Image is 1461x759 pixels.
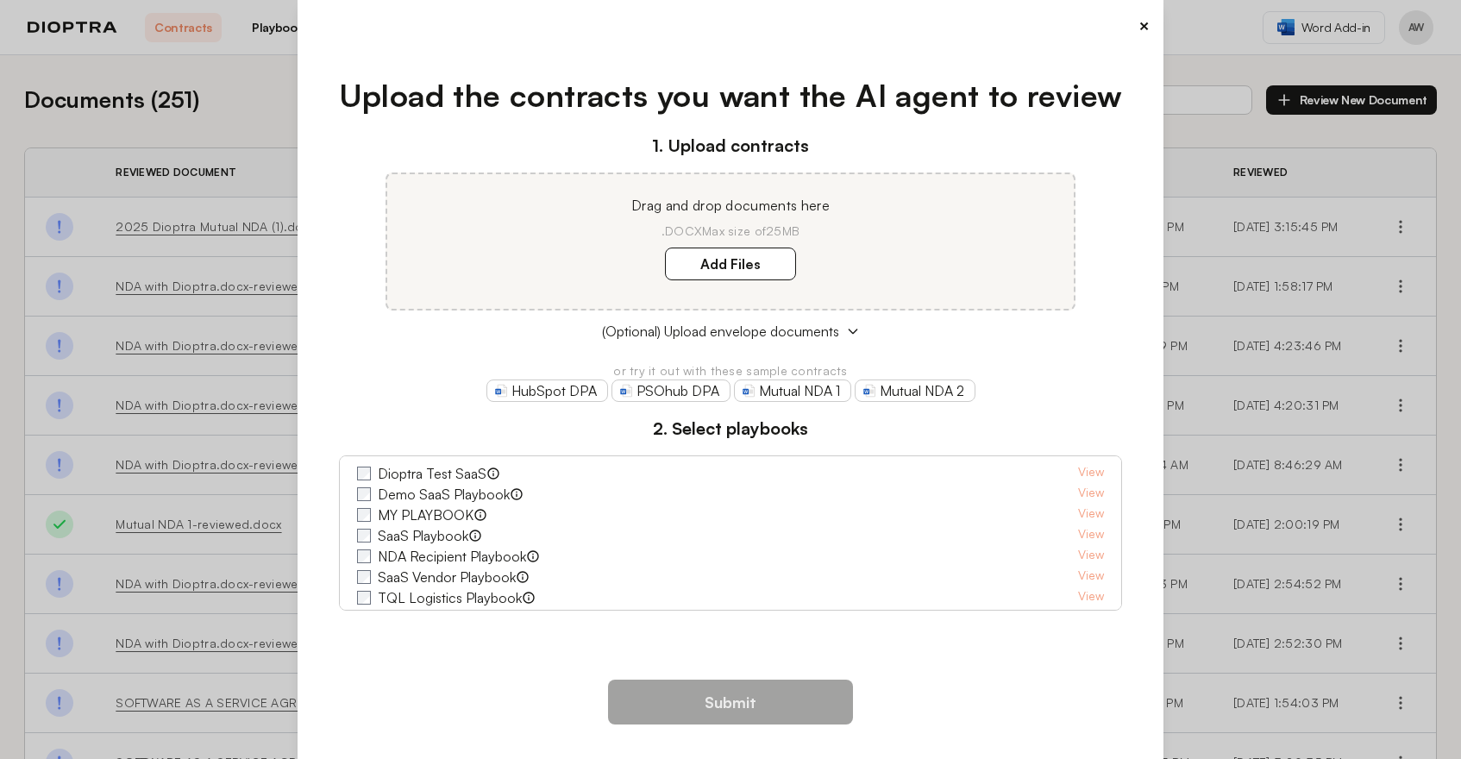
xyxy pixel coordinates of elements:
[1138,14,1150,38] button: ×
[665,248,796,280] label: Add Files
[1078,484,1104,505] a: View
[339,72,1123,119] h1: Upload the contracts you want the AI agent to review
[1078,608,1104,629] a: View
[378,587,522,608] label: TQL Logistics Playbook
[339,362,1123,379] p: or try it out with these sample contracts
[602,321,839,342] span: (Optional) Upload envelope documents
[339,416,1123,442] h3: 2. Select playbooks
[378,525,468,546] label: SaaS Playbook
[855,379,975,402] a: Mutual NDA 2
[1078,546,1104,567] a: View
[734,379,851,402] a: Mutual NDA 1
[339,321,1123,342] button: (Optional) Upload envelope documents
[1078,463,1104,484] a: View
[1078,525,1104,546] a: View
[1078,567,1104,587] a: View
[1078,587,1104,608] a: View
[408,195,1053,216] p: Drag and drop documents here
[378,546,526,567] label: NDA Recipient Playbook
[378,463,486,484] label: Dioptra Test SaaS
[378,567,516,587] label: SaaS Vendor Playbook
[339,133,1123,159] h3: 1. Upload contracts
[408,223,1053,240] p: .DOCX Max size of 25MB
[611,379,730,402] a: PSOhub DPA
[486,379,608,402] a: HubSpot DPA
[1078,505,1104,525] a: View
[378,484,510,505] label: Demo SaaS Playbook
[378,608,548,629] label: Dioptra counterparty review
[378,505,473,525] label: MY PLAYBOOK
[608,680,853,724] button: Submit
